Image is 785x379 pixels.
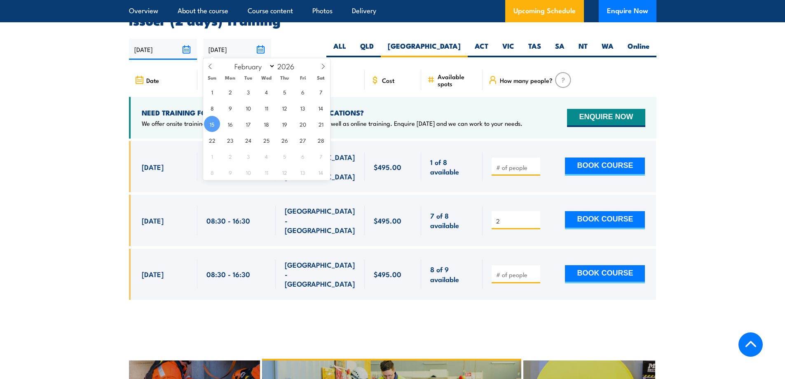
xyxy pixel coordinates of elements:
[572,41,595,57] label: NT
[313,100,329,116] span: February 14, 2026
[548,41,572,57] label: SA
[240,148,256,164] span: March 3, 2026
[277,116,293,132] span: February 19, 2026
[295,164,311,180] span: March 13, 2026
[295,84,311,100] span: February 6, 2026
[240,164,256,180] span: March 10, 2026
[203,75,221,80] span: Sun
[374,269,401,279] span: $495.00
[129,39,197,60] input: From date
[240,132,256,148] span: February 24, 2026
[276,75,294,80] span: Thu
[430,211,473,230] span: 7 of 8 available
[258,75,276,80] span: Wed
[203,39,271,60] input: To date
[222,116,238,132] span: February 16, 2026
[496,217,537,225] input: # of people
[565,265,645,283] button: BOOK COURSE
[258,100,274,116] span: February 11, 2026
[146,77,159,84] span: Date
[353,41,381,57] label: QLD
[204,116,220,132] span: February 15, 2026
[295,132,311,148] span: February 27, 2026
[495,41,521,57] label: VIC
[382,77,394,84] span: Cost
[285,206,356,235] span: [GEOGRAPHIC_DATA] - [GEOGRAPHIC_DATA]
[240,100,256,116] span: February 10, 2026
[565,211,645,229] button: BOOK COURSE
[258,116,274,132] span: February 18, 2026
[567,109,645,127] button: ENQUIRE NOW
[258,132,274,148] span: February 25, 2026
[277,132,293,148] span: February 26, 2026
[222,148,238,164] span: March 2, 2026
[275,61,302,71] input: Year
[206,269,250,279] span: 08:30 - 16:30
[239,75,258,80] span: Tue
[204,148,220,164] span: March 1, 2026
[222,84,238,100] span: February 2, 2026
[468,41,495,57] label: ACT
[500,77,553,84] span: How many people?
[312,75,330,80] span: Sat
[496,163,537,172] input: # of people
[204,84,220,100] span: February 1, 2026
[277,100,293,116] span: February 12, 2026
[285,260,356,289] span: [GEOGRAPHIC_DATA] - [GEOGRAPHIC_DATA]
[621,41,656,57] label: Online
[294,75,312,80] span: Fri
[430,264,473,284] span: 8 of 9 available
[230,61,275,71] select: Month
[295,116,311,132] span: February 20, 2026
[313,116,329,132] span: February 21, 2026
[381,41,468,57] label: [GEOGRAPHIC_DATA]
[521,41,548,57] label: TAS
[206,216,250,225] span: 08:30 - 16:30
[221,75,239,80] span: Mon
[595,41,621,57] label: WA
[295,148,311,164] span: March 6, 2026
[496,271,537,279] input: # of people
[258,84,274,100] span: February 4, 2026
[204,100,220,116] span: February 8, 2026
[204,164,220,180] span: March 8, 2026
[438,73,477,87] span: Available spots
[222,132,238,148] span: February 23, 2026
[129,2,656,26] h2: UPCOMING SCHEDULE FOR - "Confined Space Entry with Gas Testing & Permit Issuer (2 days) Training"
[313,84,329,100] span: February 7, 2026
[222,164,238,180] span: March 9, 2026
[277,84,293,100] span: February 5, 2026
[295,100,311,116] span: February 13, 2026
[565,158,645,176] button: BOOK COURSE
[277,164,293,180] span: March 12, 2026
[142,216,164,225] span: [DATE]
[142,269,164,279] span: [DATE]
[313,132,329,148] span: February 28, 2026
[240,84,256,100] span: February 3, 2026
[258,164,274,180] span: March 11, 2026
[142,108,523,117] h4: NEED TRAINING FOR LARGER GROUPS OR MULTIPLE LOCATIONS?
[313,148,329,164] span: March 7, 2026
[430,157,473,177] span: 1 of 8 available
[240,116,256,132] span: February 17, 2026
[285,152,356,181] span: [GEOGRAPHIC_DATA] - [GEOGRAPHIC_DATA]
[142,119,523,127] p: We offer onsite training, training at our centres, multisite solutions as well as online training...
[222,100,238,116] span: February 9, 2026
[258,148,274,164] span: March 4, 2026
[204,132,220,148] span: February 22, 2026
[142,162,164,172] span: [DATE]
[374,216,401,225] span: $495.00
[277,148,293,164] span: March 5, 2026
[313,164,329,180] span: March 14, 2026
[326,41,353,57] label: ALL
[374,162,401,172] span: $495.00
